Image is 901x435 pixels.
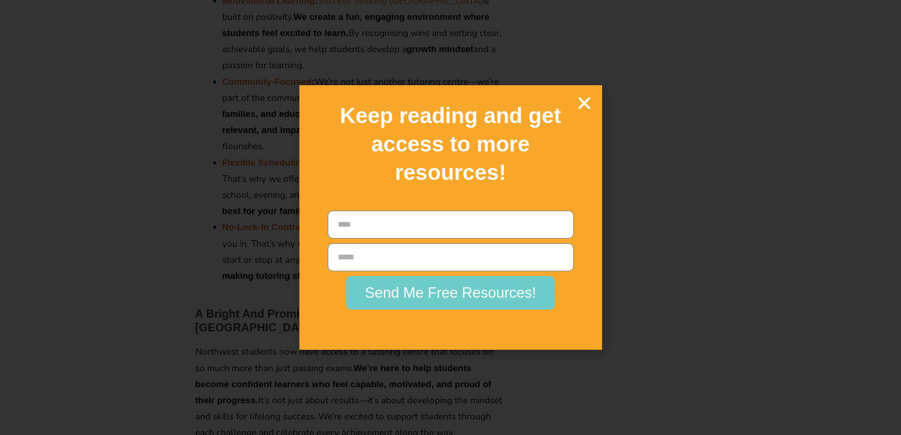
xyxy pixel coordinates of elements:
span: Send Me Free Resources! [365,285,536,300]
a: Close [576,95,593,111]
iframe: Chat Widget [744,328,901,435]
h2: Keep reading and get access to more resources! [316,102,586,186]
button: Send Me Free Resources! [346,276,555,310]
form: New Form [328,211,574,314]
